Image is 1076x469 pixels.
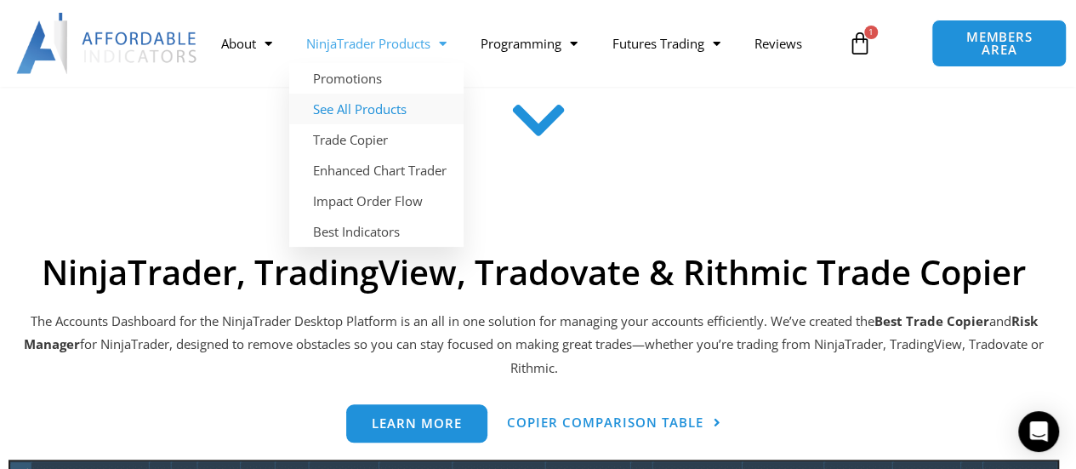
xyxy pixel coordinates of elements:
[289,186,464,216] a: Impact Order Flow
[346,404,487,443] a: Learn more
[931,20,1067,67] a: MEMBERS AREA
[9,252,1059,293] h2: NinjaTrader, TradingView, Tradovate & Rithmic Trade Copier
[289,155,464,186] a: Enhanced Chart Trader
[864,26,878,39] span: 1
[507,404,721,443] a: Copier Comparison Table
[595,24,737,63] a: Futures Trading
[289,216,464,247] a: Best Indicators
[289,63,464,247] ul: NinjaTrader Products
[1018,411,1059,452] div: Open Intercom Messenger
[289,94,464,124] a: See All Products
[823,19,897,68] a: 1
[9,310,1059,381] p: The Accounts Dashboard for the NinjaTrader Desktop Platform is an all in one solution for managin...
[949,31,1049,56] span: MEMBERS AREA
[204,24,289,63] a: About
[874,312,989,329] b: Best Trade Copier
[24,312,1038,353] strong: Risk Manager
[289,124,464,155] a: Trade Copier
[737,24,818,63] a: Reviews
[464,24,595,63] a: Programming
[289,24,464,63] a: NinjaTrader Products
[372,417,462,430] span: Learn more
[289,63,464,94] a: Promotions
[204,24,839,63] nav: Menu
[507,416,703,429] span: Copier Comparison Table
[16,13,199,74] img: LogoAI | Affordable Indicators – NinjaTrader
